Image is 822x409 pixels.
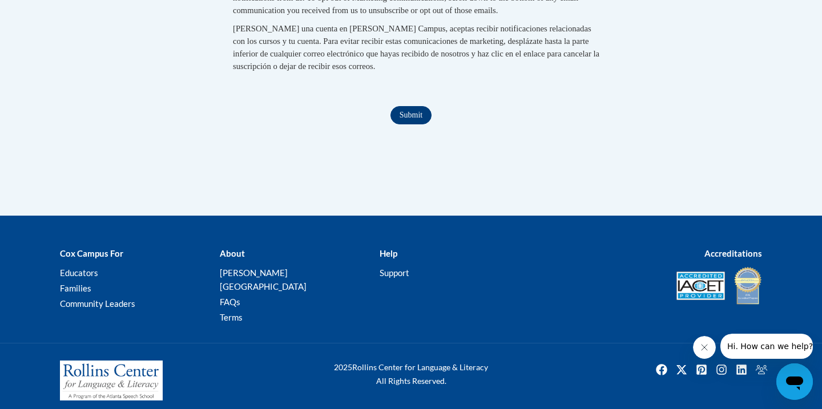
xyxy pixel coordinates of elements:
a: [PERSON_NAME][GEOGRAPHIC_DATA] [220,268,307,291]
b: Help [380,248,397,258]
img: Rollins Center for Language & Literacy - A Program of the Atlanta Speech School [60,361,163,400]
a: FAQs [220,297,240,307]
img: Facebook icon [652,361,671,379]
iframe: Button to launch messaging window [776,363,813,400]
a: Terms [220,312,243,322]
img: Twitter icon [672,361,691,379]
a: Community Leaders [60,298,135,309]
b: Cox Campus For [60,248,123,258]
a: Facebook [652,361,671,379]
img: Pinterest icon [692,361,711,379]
input: Submit [390,106,432,124]
a: Pinterest [692,361,711,379]
span: 2025 [334,362,352,372]
iframe: Close message [693,336,716,359]
a: Families [60,283,91,293]
img: Accredited IACET® Provider [676,272,725,300]
img: Facebook group icon [752,361,771,379]
img: Instagram icon [712,361,731,379]
b: About [220,248,245,258]
b: Accreditations [704,248,762,258]
a: Educators [60,268,98,278]
img: LinkedIn icon [732,361,751,379]
a: Facebook Group [752,361,771,379]
img: IDA® Accredited [734,266,762,306]
a: Twitter [672,361,691,379]
span: [PERSON_NAME] una cuenta en [PERSON_NAME] Campus, aceptas recibir notificaciones relacionadas con... [233,24,599,71]
a: Support [380,268,409,278]
a: Instagram [712,361,731,379]
iframe: Message from company [720,334,813,359]
div: Rollins Center for Language & Literacy All Rights Reserved. [291,361,531,388]
a: Linkedin [732,361,751,379]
